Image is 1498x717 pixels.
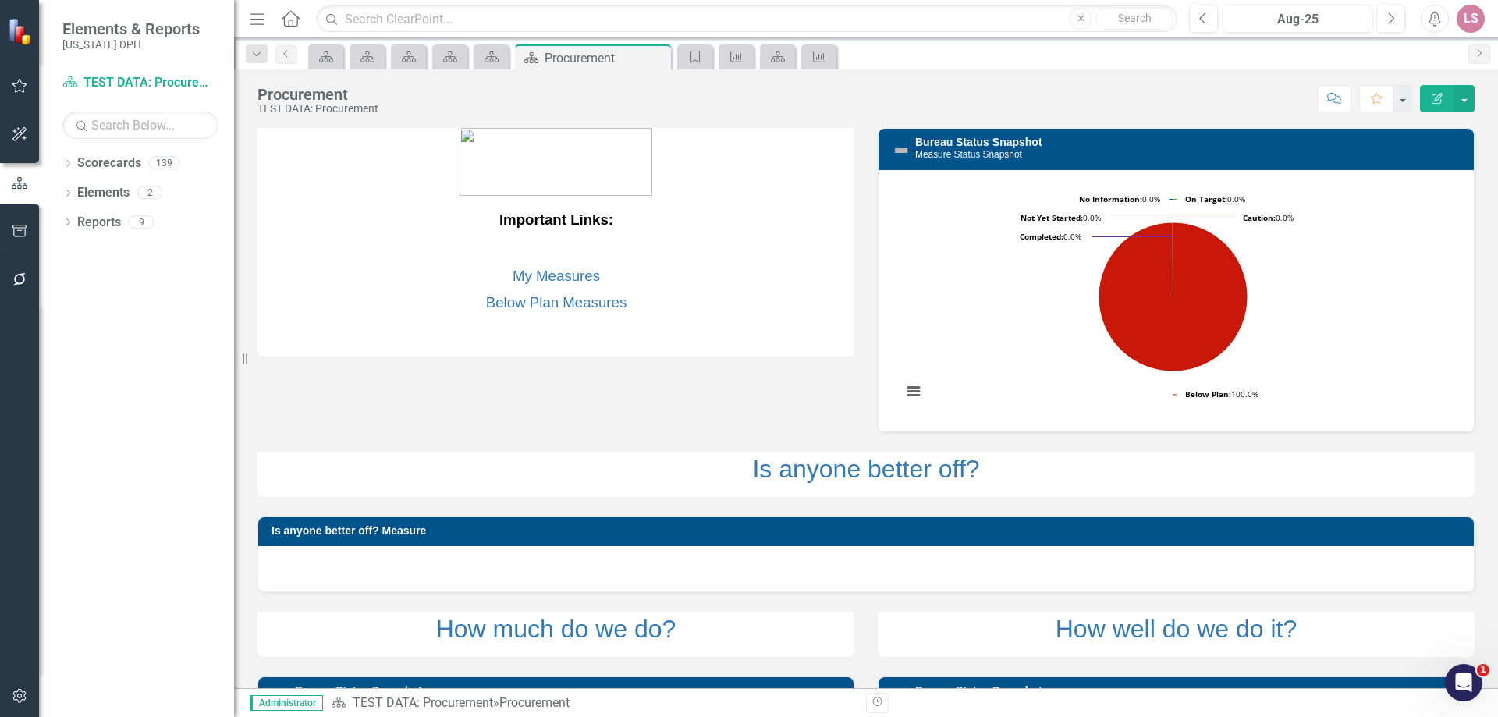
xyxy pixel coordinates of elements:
[499,695,570,710] div: Procurement
[1185,389,1258,399] text: 100.0%
[752,455,979,483] a: Is anyone better off?
[62,74,218,92] a: TEST DATA: Procurement
[137,186,162,200] div: 2
[206,606,331,619] a: Open in help center
[894,182,1452,416] svg: Interactive chart
[129,215,154,229] div: 9
[545,48,667,68] div: Procurement
[257,555,279,587] span: 😐
[1457,5,1485,33] button: LS
[8,18,35,45] img: ClearPoint Strategy
[513,268,600,284] a: My Measures
[1020,231,1063,242] tspan: Completed:
[1185,193,1227,204] tspan: On Target:
[62,38,200,51] small: [US_STATE] DPH
[250,695,323,711] span: Administrator
[19,540,518,557] div: Did this answer your question?
[1021,212,1101,223] text: 0.0%
[297,555,320,587] span: 😃
[499,211,613,228] strong: Important Links:
[272,525,1466,537] h3: Is anyone better off? Measure
[316,5,1177,33] input: Search ClearPoint...
[499,6,527,34] div: Close
[1079,193,1160,204] text: 0.0%
[1223,5,1372,33] button: Aug-25
[1099,222,1248,371] path: Below Plan, 1.
[257,86,378,103] div: Procurement
[353,695,493,710] a: TEST DATA: Procurement
[149,157,179,170] div: 139
[257,103,378,115] div: TEST DATA: Procurement
[62,112,218,139] input: Search Below...
[208,555,248,587] span: disappointed reaction
[903,381,925,403] button: View chart menu, Chart
[436,615,676,643] a: How much do we do?
[1477,664,1489,676] span: 1
[248,555,289,587] span: neutral face reaction
[915,149,1022,160] small: Measure Status Snapshot
[1228,10,1367,29] div: Aug-25
[1095,8,1173,30] button: Search
[62,20,200,38] span: Elements & Reports
[469,6,499,36] button: Collapse window
[77,184,130,202] a: Elements
[289,555,329,587] span: smiley reaction
[915,684,1042,697] a: Bureau Status Snapshot
[892,141,911,160] img: Not Defined
[10,6,40,36] button: go back
[295,684,422,697] a: Bureau Status Snapshot
[77,154,141,172] a: Scorecards
[1243,212,1294,223] text: 0.0%
[1056,615,1297,643] a: How well do we do it?
[1020,231,1081,242] text: 0.0%
[331,694,854,712] div: »
[915,136,1042,148] a: Bureau Status Snapshot
[77,214,121,232] a: Reports
[1021,212,1083,223] tspan: Not Yet Started:
[216,555,239,587] span: 😞
[1185,389,1231,399] tspan: Below Plan:
[894,182,1458,416] div: Chart. Highcharts interactive chart.
[1185,193,1245,204] text: 0.0%
[486,294,627,311] a: Below Plan Measures
[1445,664,1482,701] iframe: Intercom live chat
[1079,193,1142,204] tspan: No Information:
[1118,12,1152,24] span: Search
[1243,212,1276,223] tspan: Caution:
